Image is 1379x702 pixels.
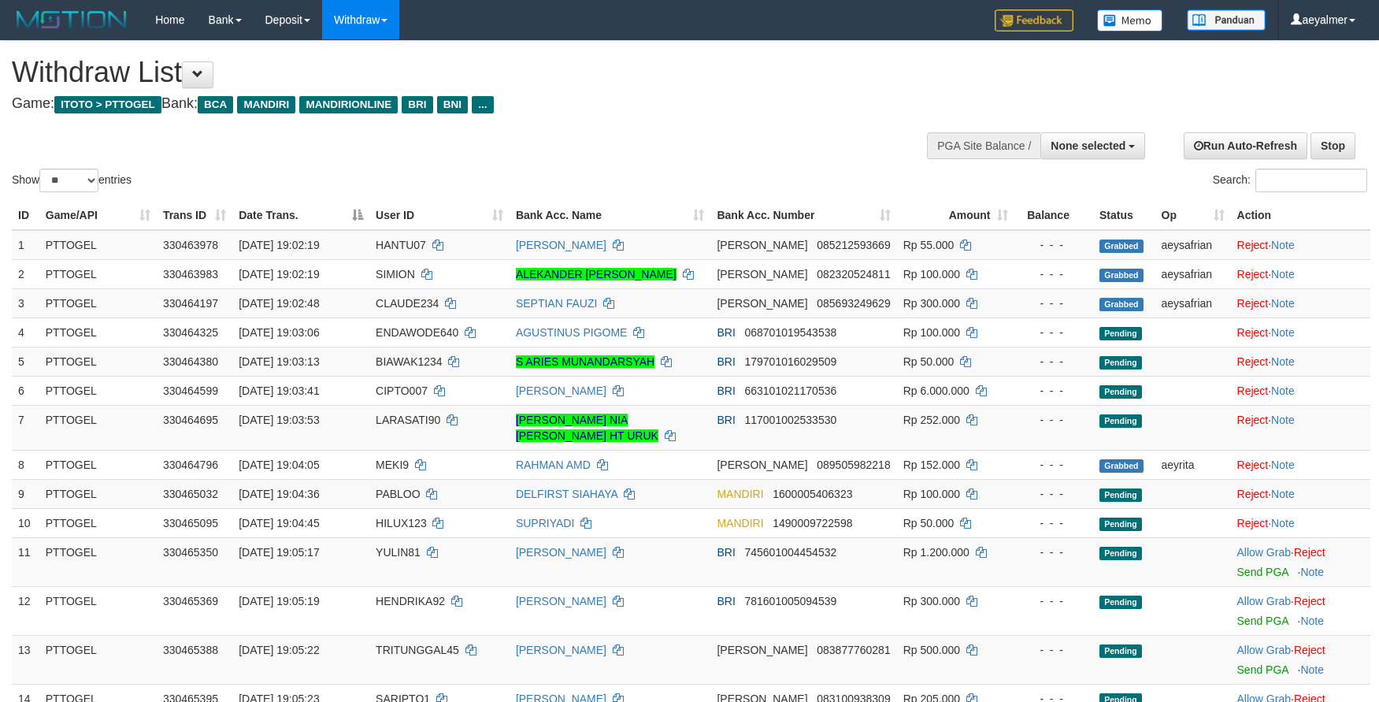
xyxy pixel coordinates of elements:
[1155,259,1231,288] td: aeysafrian
[717,595,735,607] span: BRI
[1099,414,1142,428] span: Pending
[39,376,157,405] td: PTTOGEL
[376,546,421,559] span: YULIN81
[903,268,960,280] span: Rp 100.000
[1155,230,1231,260] td: aeysafrian
[903,355,955,368] span: Rp 50.000
[239,488,319,500] span: [DATE] 19:04:36
[12,347,39,376] td: 5
[1187,9,1266,31] img: panduan.png
[239,459,319,471] span: [DATE] 19:04:05
[717,517,763,529] span: MANDIRI
[376,355,443,368] span: BIAWAK1234
[163,414,218,426] span: 330464695
[1099,547,1142,560] span: Pending
[1099,327,1142,340] span: Pending
[995,9,1073,32] img: Feedback.jpg
[1231,635,1370,684] td: ·
[1237,595,1294,607] span: ·
[239,517,319,529] span: [DATE] 19:04:45
[1231,288,1370,318] td: ·
[516,414,658,442] a: [PERSON_NAME] NIA [PERSON_NAME] HT URUK
[717,546,735,559] span: BRI
[1237,326,1269,339] a: Reject
[12,586,39,635] td: 12
[239,239,319,251] span: [DATE] 19:02:19
[903,546,969,559] span: Rp 1.200.000
[1231,259,1370,288] td: ·
[744,326,836,339] span: Copy 068701019543538 to clipboard
[897,201,1014,230] th: Amount: activate to sort column ascending
[239,326,319,339] span: [DATE] 19:03:06
[1099,240,1144,253] span: Grabbed
[1271,414,1295,426] a: Note
[1271,268,1295,280] a: Note
[1021,544,1087,560] div: - - -
[39,537,157,586] td: PTTOGEL
[1237,268,1269,280] a: Reject
[376,384,428,397] span: CIPTO007
[12,450,39,479] td: 8
[376,488,421,500] span: PABLOO
[239,268,319,280] span: [DATE] 19:02:19
[1237,239,1269,251] a: Reject
[744,355,836,368] span: Copy 179701016029509 to clipboard
[12,8,132,32] img: MOTION_logo.png
[1021,642,1087,658] div: - - -
[12,479,39,508] td: 9
[516,355,654,368] a: S ARIES MUNANDARSYAH
[163,595,218,607] span: 330465369
[1310,132,1355,159] a: Stop
[516,326,628,339] a: AGUSTINUS PIGOME
[239,384,319,397] span: [DATE] 19:03:41
[1237,644,1294,656] span: ·
[402,96,432,113] span: BRI
[1271,488,1295,500] a: Note
[1237,384,1269,397] a: Reject
[1271,517,1295,529] a: Note
[1237,546,1291,559] a: Allow Grab
[903,488,960,500] span: Rp 100.000
[773,488,852,500] span: Copy 1600005406323 to clipboard
[1021,486,1087,502] div: - - -
[1099,459,1144,473] span: Grabbed
[1271,355,1295,368] a: Note
[1051,139,1125,152] span: None selected
[39,586,157,635] td: PTTOGEL
[376,268,415,280] span: SIMION
[12,508,39,537] td: 10
[1231,376,1370,405] td: ·
[1237,355,1269,368] a: Reject
[717,268,807,280] span: [PERSON_NAME]
[376,517,427,529] span: HILUX123
[817,268,890,280] span: Copy 082320524811 to clipboard
[1271,239,1295,251] a: Note
[717,326,735,339] span: BRI
[1237,297,1269,310] a: Reject
[1271,326,1295,339] a: Note
[717,488,763,500] span: MANDIRI
[817,239,890,251] span: Copy 085212593669 to clipboard
[1155,450,1231,479] td: aeyrita
[1097,9,1163,32] img: Button%20Memo.svg
[163,488,218,500] span: 330465032
[1237,595,1291,607] a: Allow Grab
[1294,546,1325,559] a: Reject
[510,201,711,230] th: Bank Acc. Name: activate to sort column ascending
[39,405,157,450] td: PTTOGEL
[516,517,574,529] a: SUPRIYADI
[1021,266,1087,282] div: - - -
[903,459,960,471] span: Rp 152.000
[163,239,218,251] span: 330463978
[39,347,157,376] td: PTTOGEL
[744,414,836,426] span: Copy 117001002533530 to clipboard
[1237,488,1269,500] a: Reject
[12,230,39,260] td: 1
[163,459,218,471] span: 330464796
[1300,615,1324,627] a: Note
[1237,414,1269,426] a: Reject
[817,297,890,310] span: Copy 085693249629 to clipboard
[1021,325,1087,340] div: - - -
[710,201,896,230] th: Bank Acc. Number: activate to sort column ascending
[1231,450,1370,479] td: ·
